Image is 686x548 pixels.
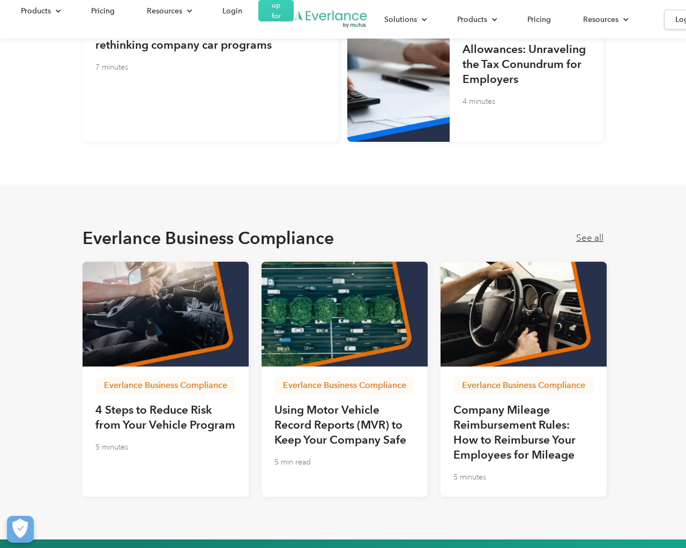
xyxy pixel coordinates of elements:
a: See all [576,233,603,243]
div: Products [446,10,506,29]
p: Everlance Business Compliance [283,381,406,390]
a: Everlance Business ComplianceCompany Mileage Reimbursement Rules: How to Reimburse Your Employees... [441,262,607,497]
div: Products [457,13,487,26]
p: 5 min read [274,456,311,469]
h2: Everlance Business Compliance [83,227,334,249]
p: 4 minutes [463,95,495,108]
h3: The Hidden Costs of Car Allowances: Unraveling the Tax Conundrum for Employers [463,27,591,87]
a: Pricing [517,10,562,29]
div: Resources [583,13,618,26]
a: Everlance Business Compliance4 Steps to Reduce Risk from Your Vehicle Program5 minutes [83,262,249,497]
a: Everlance Business ComplianceUsing Motor Vehicle Record Reports (MVR) to Keep Your Company Safe5 ... [262,262,428,497]
div: Products [10,2,70,20]
h3: 4 Steps to Reduce Risk from Your Vehicle Program [95,402,236,432]
div: Resources [136,2,201,20]
h3: Company Mileage Reimbursement Rules: How to Reimburse Your Employees for Mileage [453,402,594,462]
a: Pricing [80,2,125,20]
a: Login [212,2,253,20]
div: Products [21,4,51,18]
div: Pricing [91,4,115,18]
div: Resources [147,4,182,18]
div: Resources [572,10,637,29]
a: Go to homepage [294,10,368,29]
h3: Using Motor Vehicle Record Reports (MVR) to Keep Your Company Safe [274,402,415,447]
p: 5 minutes [95,441,128,454]
button: Cookies Settings [7,516,34,543]
div: Solutions [374,10,436,29]
p: Everlance Business Compliance [462,381,585,390]
div: Pricing [527,13,551,26]
div: Solutions [384,13,417,26]
p: 5 minutes [453,471,486,484]
p: 7 minutes [95,61,128,74]
p: Everlance Business Compliance [104,381,227,390]
div: Login [222,4,242,18]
